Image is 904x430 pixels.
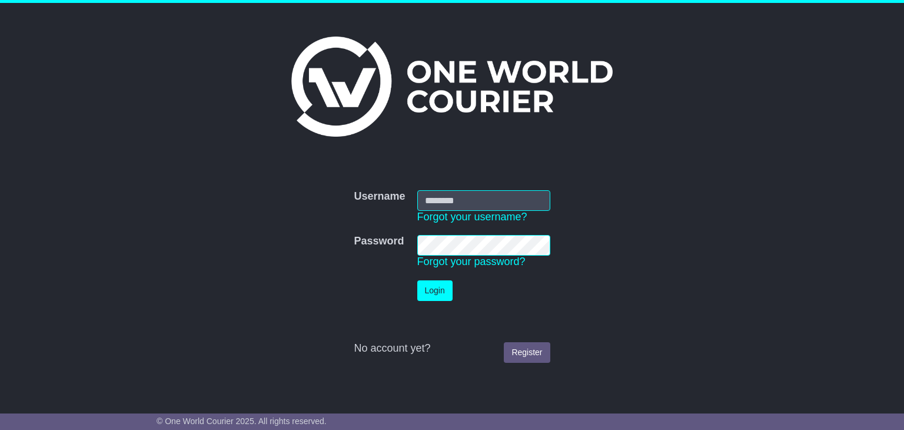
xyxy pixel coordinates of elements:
[354,190,405,203] label: Username
[417,280,453,301] button: Login
[417,211,527,223] a: Forgot your username?
[354,235,404,248] label: Password
[157,416,327,426] span: © One World Courier 2025. All rights reserved.
[417,256,526,267] a: Forgot your password?
[354,342,550,355] div: No account yet?
[504,342,550,363] a: Register
[291,37,613,137] img: One World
